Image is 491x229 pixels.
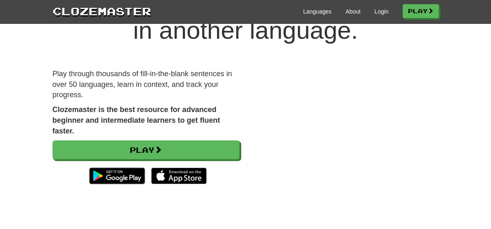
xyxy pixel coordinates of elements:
[53,105,220,135] strong: Clozemaster is the best resource for advanced beginner and intermediate learners to get fluent fa...
[403,4,439,18] a: Play
[85,164,149,188] img: Get it on Google Play
[53,69,240,100] p: Play through thousands of fill-in-the-blank sentences in over 50 languages, learn in context, and...
[53,3,151,19] a: Clozemaster
[151,168,207,184] img: Download_on_the_App_Store_Badge_US-UK_135x40-25178aeef6eb6b83b96f5f2d004eda3bffbb37122de64afbaef7...
[346,7,361,16] a: About
[374,7,388,16] a: Login
[303,7,332,16] a: Languages
[53,140,240,159] a: Play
